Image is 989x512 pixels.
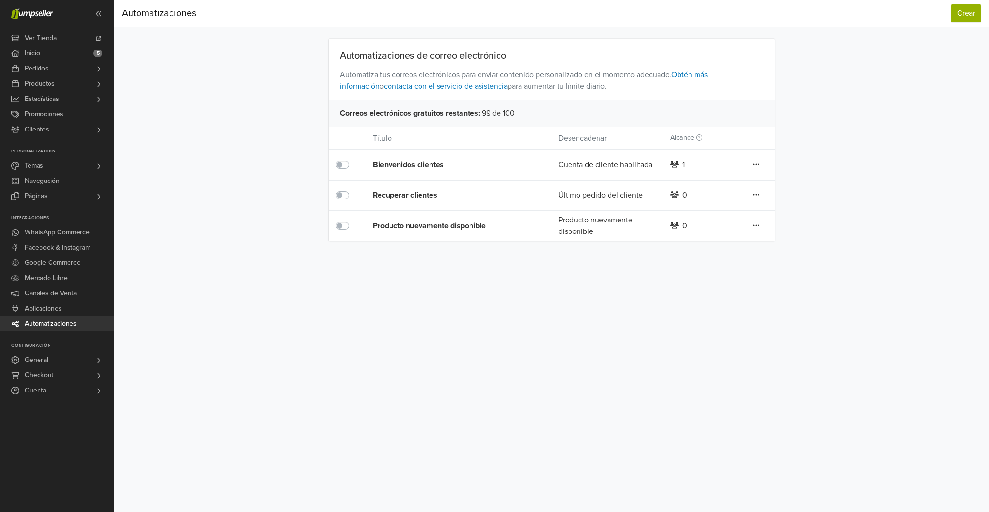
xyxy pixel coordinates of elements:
[25,286,77,301] span: Canales de Venta
[329,50,775,61] div: Automatizaciones de correo electrónico
[682,220,687,231] div: 0
[951,4,981,22] button: Crear
[551,214,663,237] div: Producto nuevamente disponible
[682,159,685,171] div: 1
[373,190,521,201] div: Recuperar clientes
[682,190,687,201] div: 0
[25,61,49,76] span: Pedidos
[25,189,48,204] span: Páginas
[25,91,59,107] span: Estadísticas
[366,132,551,144] div: Título
[11,149,114,154] p: Personalización
[25,316,77,331] span: Automatizaciones
[551,190,663,201] div: Último pedido del cliente
[25,271,68,286] span: Mercado Libre
[93,50,102,57] span: 5
[25,383,46,398] span: Cuenta
[373,220,521,231] div: Producto nuevamente disponible
[329,61,775,100] span: Automatiza tus correos electrónicos para enviar contenido personalizado en el momento adecuado. o...
[340,108,480,119] span: Correos electrónicos gratuitos restantes :
[329,100,775,127] div: 99 de 100
[25,46,40,61] span: Inicio
[384,81,508,91] a: contacta con el servicio de asistencia
[25,301,62,316] span: Aplicaciones
[551,159,663,171] div: Cuenta de cliente habilitada
[25,225,90,240] span: WhatsApp Commerce
[25,255,80,271] span: Google Commerce
[25,107,63,122] span: Promociones
[25,240,90,255] span: Facebook & Instagram
[373,159,521,171] div: Bienvenidos clientes
[122,4,196,23] div: Automatizaciones
[25,158,43,173] span: Temas
[11,215,114,221] p: Integraciones
[25,173,60,189] span: Navegación
[25,352,48,368] span: General
[11,343,114,349] p: Configuración
[551,132,663,144] div: Desencadenar
[25,122,49,137] span: Clientes
[25,76,55,91] span: Productos
[670,132,702,143] label: Alcance
[25,30,57,46] span: Ver Tienda
[25,368,53,383] span: Checkout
